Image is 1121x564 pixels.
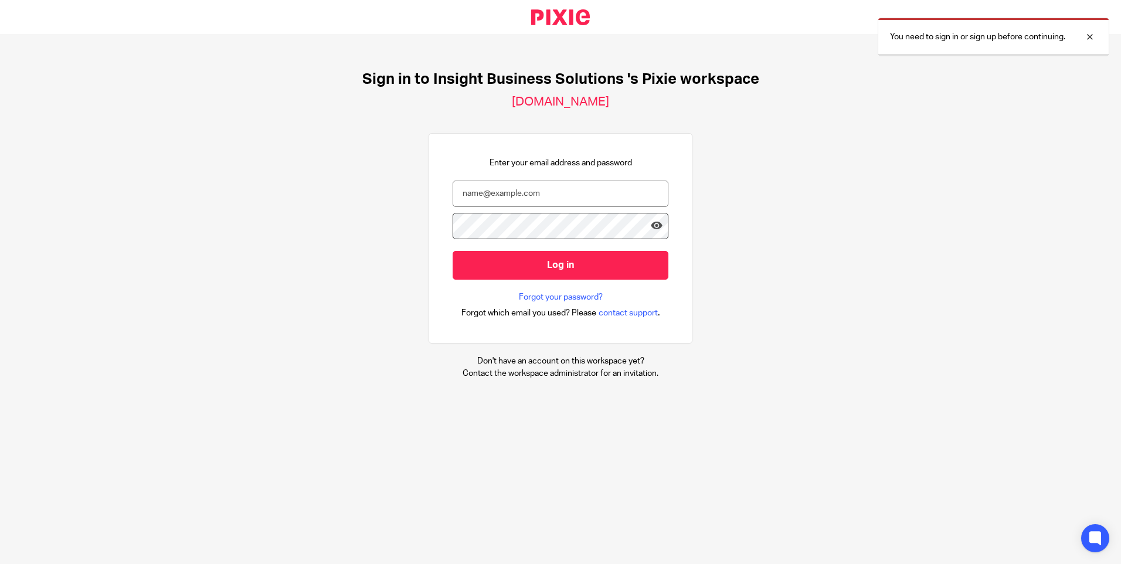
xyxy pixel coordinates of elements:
[463,355,658,367] p: Don't have an account on this workspace yet?
[453,181,668,207] input: name@example.com
[890,31,1065,43] p: You need to sign in or sign up before continuing.
[599,307,658,319] span: contact support
[463,368,658,379] p: Contact the workspace administrator for an invitation.
[512,94,609,110] h2: [DOMAIN_NAME]
[461,306,660,320] div: .
[453,251,668,280] input: Log in
[519,291,603,303] a: Forgot your password?
[362,70,759,89] h1: Sign in to Insight Business Solutions 's Pixie workspace
[490,157,632,169] p: Enter your email address and password
[461,307,596,319] span: Forgot which email you used? Please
